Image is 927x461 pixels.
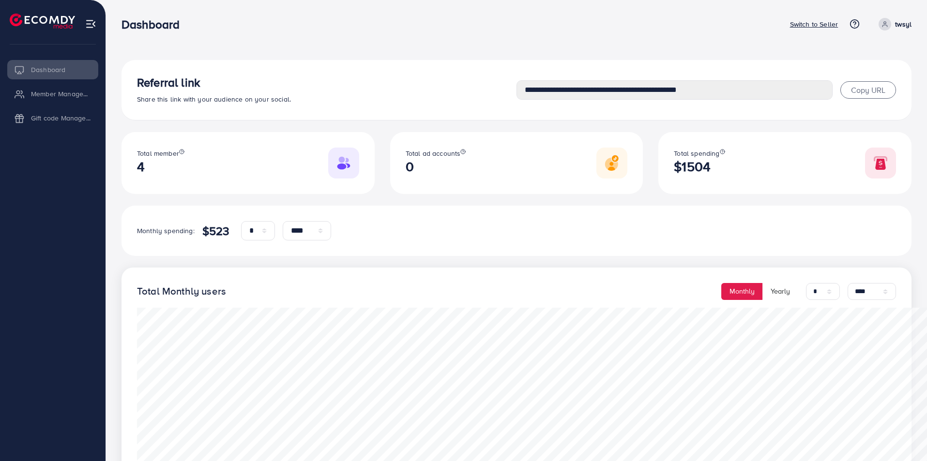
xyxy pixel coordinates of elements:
[790,18,838,30] p: Switch to Seller
[137,75,517,89] h3: Referral link
[406,149,461,158] span: Total ad accounts
[875,18,912,30] a: twsyl
[137,225,195,237] p: Monthly spending:
[762,283,798,300] button: Yearly
[10,14,75,29] img: logo
[202,224,230,238] h4: $523
[328,148,359,178] img: Responsive image
[674,159,725,175] h2: $1504
[851,85,885,95] span: Copy URL
[721,283,763,300] button: Monthly
[840,81,896,99] button: Copy URL
[85,18,96,30] img: menu
[137,94,291,104] span: Share this link with your audience on your social.
[674,149,719,158] span: Total spending
[137,159,184,175] h2: 4
[406,159,466,175] h2: 0
[865,148,896,178] img: Responsive image
[596,148,627,178] img: Responsive image
[895,18,912,30] p: twsyl
[122,17,187,31] h3: Dashboard
[137,285,226,297] h4: Total Monthly users
[137,149,179,158] span: Total member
